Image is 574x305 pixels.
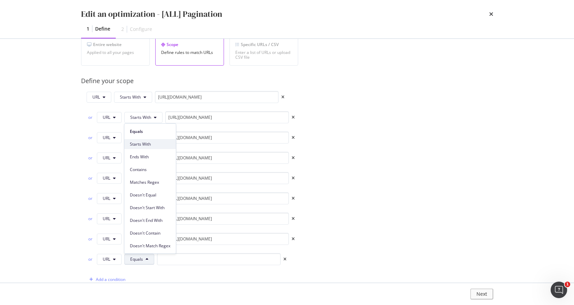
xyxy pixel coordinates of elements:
[103,114,110,120] span: URL
[235,50,292,60] div: Enter a list of URLs or upload CSV file
[87,135,94,140] div: or
[130,205,170,211] span: Doesn't Start With
[81,77,529,86] div: Define your scope
[114,92,152,103] button: Starts With
[130,141,170,147] span: Starts With
[103,175,110,181] span: URL
[130,167,170,173] span: Contains
[124,112,162,123] button: Starts With
[97,132,122,143] button: URL
[292,237,295,241] div: times
[87,216,94,222] div: or
[130,26,152,33] div: Configure
[130,114,151,120] span: Starts With
[551,282,567,298] iframe: Intercom live chat
[87,42,144,47] div: Entire website
[470,289,493,300] button: Next
[476,291,487,297] div: Next
[103,256,110,262] span: URL
[120,94,141,100] span: Starts With
[87,155,94,161] div: or
[103,195,110,201] span: URL
[292,156,295,160] div: times
[87,274,125,285] button: Add a condition
[87,114,94,120] div: or
[565,282,570,287] span: 1
[87,236,94,242] div: or
[97,112,122,123] button: URL
[97,254,122,265] button: URL
[96,276,125,282] div: Add a condition
[235,42,292,47] div: Specific URLs / CSV
[130,256,143,262] span: Equals
[130,243,170,249] span: Doesn't Match Regex
[292,196,295,201] div: times
[87,50,144,55] div: Applied to all your pages
[130,217,170,224] span: Doesn't End With
[292,115,295,120] div: times
[292,136,295,140] div: times
[103,216,110,222] span: URL
[130,192,170,198] span: Doesn't Equal
[103,236,110,242] span: URL
[292,176,295,180] div: times
[161,42,218,47] div: Scope
[97,234,122,245] button: URL
[87,175,94,181] div: or
[87,92,111,103] button: URL
[87,256,94,262] div: or
[103,135,110,140] span: URL
[97,152,122,163] button: URL
[92,94,100,100] span: URL
[95,25,110,32] div: Define
[130,154,170,160] span: Ends With
[81,8,222,20] div: Edit an optimization - [ALL] Pagination
[87,25,89,32] div: 1
[121,26,124,33] div: 2
[103,155,110,161] span: URL
[87,195,94,201] div: or
[97,213,122,224] button: URL
[130,179,170,185] span: Matches Regex
[489,8,493,20] div: times
[97,173,122,184] button: URL
[281,95,284,99] div: times
[130,230,170,236] span: Doesn't Contain
[161,50,218,55] div: Define rules to match URLs
[124,254,154,265] button: Equals
[292,217,295,221] div: times
[97,193,122,204] button: URL
[283,257,286,261] div: times
[130,128,170,135] span: Equals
